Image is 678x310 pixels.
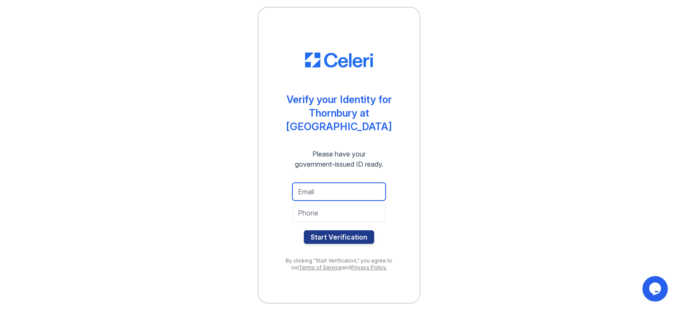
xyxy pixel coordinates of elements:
[280,149,399,169] div: Please have your government-issued ID ready.
[299,264,342,271] a: Terms of Service
[351,264,387,271] a: Privacy Policy.
[275,257,403,271] div: By clicking "Start Verification," you agree to our and
[275,93,403,134] div: Verify your Identity for Thornbury at [GEOGRAPHIC_DATA]
[292,183,386,201] input: Email
[642,276,670,302] iframe: chat widget
[292,204,386,222] input: Phone
[305,53,373,68] img: CE_Logo_Blue-a8612792a0a2168367f1c8372b55b34899dd931a85d93a1a3d3e32e68fde9ad4.png
[304,230,374,244] button: Start Verification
